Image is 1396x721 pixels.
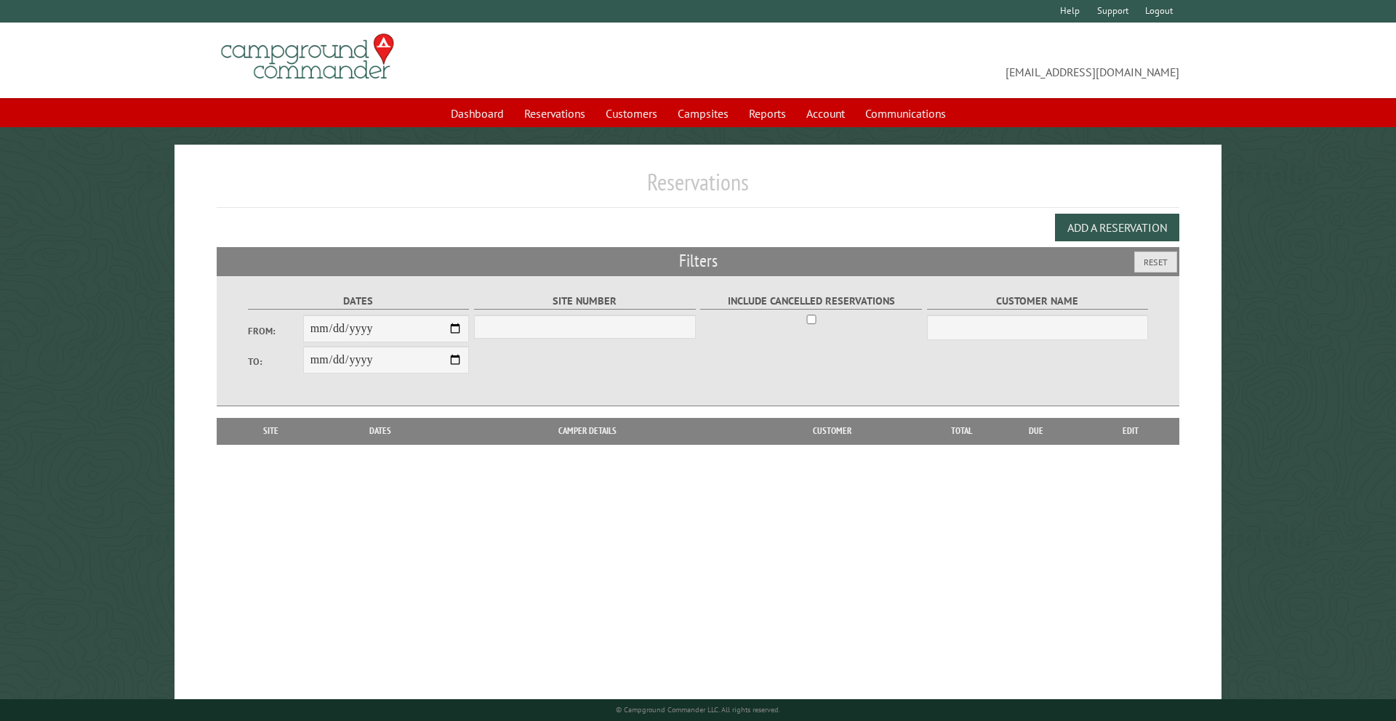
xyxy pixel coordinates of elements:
th: Customer [732,418,932,444]
a: Dashboard [442,100,513,127]
th: Due [990,418,1082,444]
a: Reservations [516,100,594,127]
th: Camper Details [443,418,732,444]
button: Add a Reservation [1055,214,1179,241]
a: Customers [597,100,666,127]
th: Dates [318,418,443,444]
small: © Campground Commander LLC. All rights reserved. [616,705,780,714]
h2: Filters [217,247,1180,275]
th: Site [224,418,318,444]
th: Total [932,418,990,444]
a: Communications [857,100,955,127]
th: Edit [1082,418,1180,444]
img: Campground Commander [217,28,398,85]
span: [EMAIL_ADDRESS][DOMAIN_NAME] [698,40,1179,81]
label: From: [248,324,303,338]
a: Campsites [669,100,737,127]
label: To: [248,355,303,368]
a: Reports [740,100,795,127]
label: Customer Name [927,293,1149,310]
button: Reset [1134,251,1177,273]
label: Include Cancelled Reservations [700,293,922,310]
label: Dates [248,293,470,310]
label: Site Number [474,293,696,310]
a: Account [798,100,854,127]
h1: Reservations [217,168,1180,208]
